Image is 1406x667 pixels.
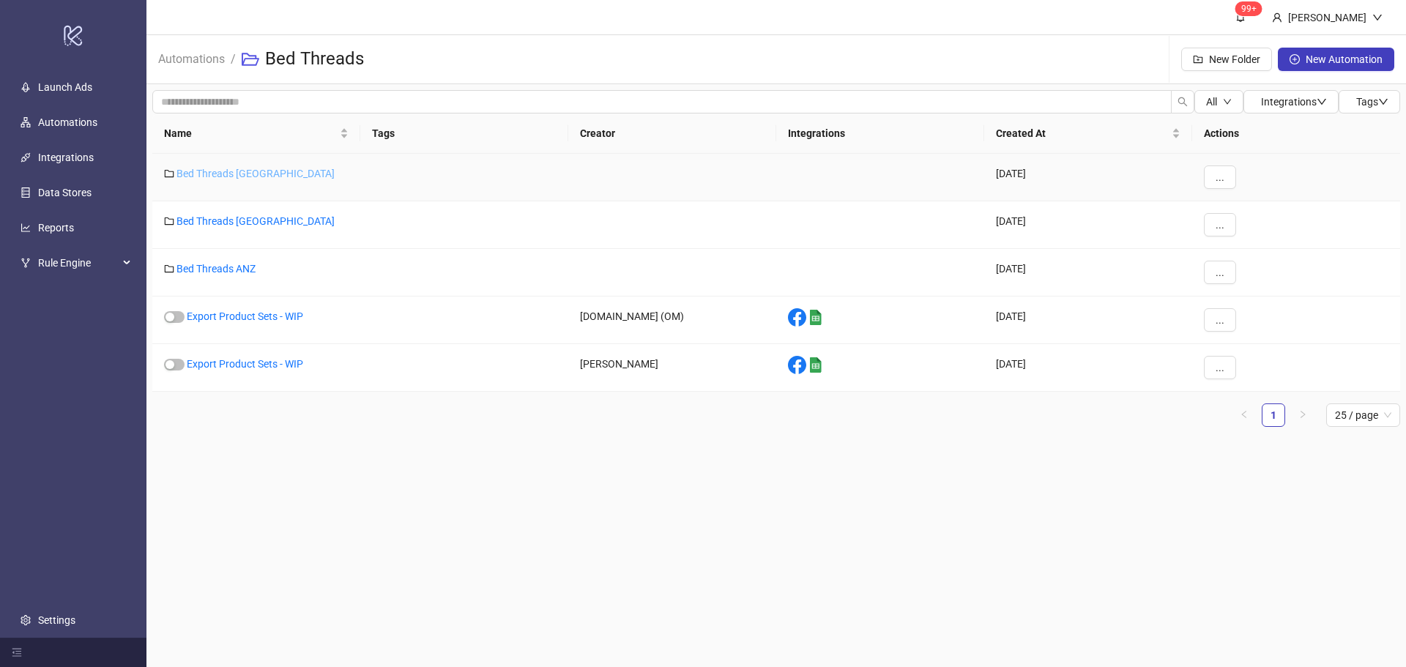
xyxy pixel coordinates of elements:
span: down [1378,97,1388,107]
button: ... [1204,308,1236,332]
th: Creator [568,113,776,154]
li: / [231,36,236,83]
button: New Folder [1181,48,1272,71]
a: Bed Threads ANZ [176,263,256,275]
div: [PERSON_NAME] [1282,10,1372,26]
button: ... [1204,356,1236,379]
span: folder [164,264,174,274]
div: Page Size [1326,403,1400,427]
li: 1 [1262,403,1285,427]
span: ... [1216,171,1224,183]
div: [DATE] [984,201,1192,249]
span: ... [1216,219,1224,231]
div: [DOMAIN_NAME] (OM) [568,297,776,344]
a: Export Product Sets - WIP [187,358,303,370]
button: right [1291,403,1314,427]
span: folder [164,168,174,179]
span: Name [164,125,337,141]
a: 1 [1262,404,1284,426]
sup: 1521 [1235,1,1262,16]
div: [DATE] [984,249,1192,297]
span: All [1206,96,1217,108]
th: Tags [360,113,568,154]
button: ... [1204,165,1236,189]
span: ... [1216,267,1224,278]
a: Export Product Sets - WIP [187,310,303,322]
button: ... [1204,261,1236,284]
div: [PERSON_NAME] [568,344,776,392]
th: Integrations [776,113,984,154]
button: left [1232,403,1256,427]
a: Data Stores [38,187,92,198]
span: ... [1216,314,1224,326]
span: ... [1216,362,1224,373]
th: Actions [1192,113,1400,154]
span: Tags [1356,96,1388,108]
span: New Folder [1209,53,1260,65]
span: bell [1235,12,1246,22]
h3: Bed Threads [265,48,364,71]
div: [DATE] [984,297,1192,344]
span: right [1298,410,1307,419]
span: 25 / page [1335,404,1391,426]
span: plus-circle [1290,54,1300,64]
button: New Automation [1278,48,1394,71]
li: Previous Page [1232,403,1256,427]
div: [DATE] [984,344,1192,392]
div: [DATE] [984,154,1192,201]
span: down [1223,97,1232,106]
a: Automations [155,50,228,66]
button: Alldown [1194,90,1243,113]
a: Settings [38,614,75,626]
span: user [1272,12,1282,23]
a: Bed Threads [GEOGRAPHIC_DATA] [176,215,335,227]
th: Name [152,113,360,154]
span: Created At [996,125,1169,141]
th: Created At [984,113,1192,154]
span: New Automation [1306,53,1383,65]
span: down [1317,97,1327,107]
span: folder-open [242,51,259,68]
span: search [1178,97,1188,107]
button: Tagsdown [1339,90,1400,113]
a: Automations [38,116,97,128]
span: Rule Engine [38,248,119,277]
a: Integrations [38,152,94,163]
span: fork [21,258,31,268]
span: down [1372,12,1383,23]
li: Next Page [1291,403,1314,427]
a: Launch Ads [38,81,92,93]
span: folder-add [1193,54,1203,64]
a: Bed Threads [GEOGRAPHIC_DATA] [176,168,335,179]
span: Integrations [1261,96,1327,108]
span: folder [164,216,174,226]
span: menu-fold [12,647,22,657]
span: left [1240,410,1249,419]
button: ... [1204,213,1236,236]
a: Reports [38,222,74,234]
button: Integrationsdown [1243,90,1339,113]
